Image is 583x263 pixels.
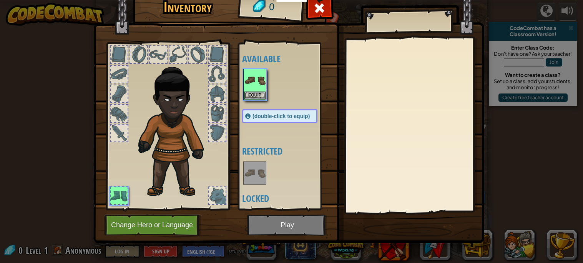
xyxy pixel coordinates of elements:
h4: Restricted [242,146,333,156]
h4: Available [242,54,333,64]
img: portrait.png [244,70,266,91]
img: champion_hair.png [135,57,218,199]
button: Equip [244,92,266,100]
h4: Locked [242,193,333,203]
span: (double-click to equip) [252,113,310,119]
button: Change Hero or Language [104,215,202,236]
img: portrait.png [244,162,266,184]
